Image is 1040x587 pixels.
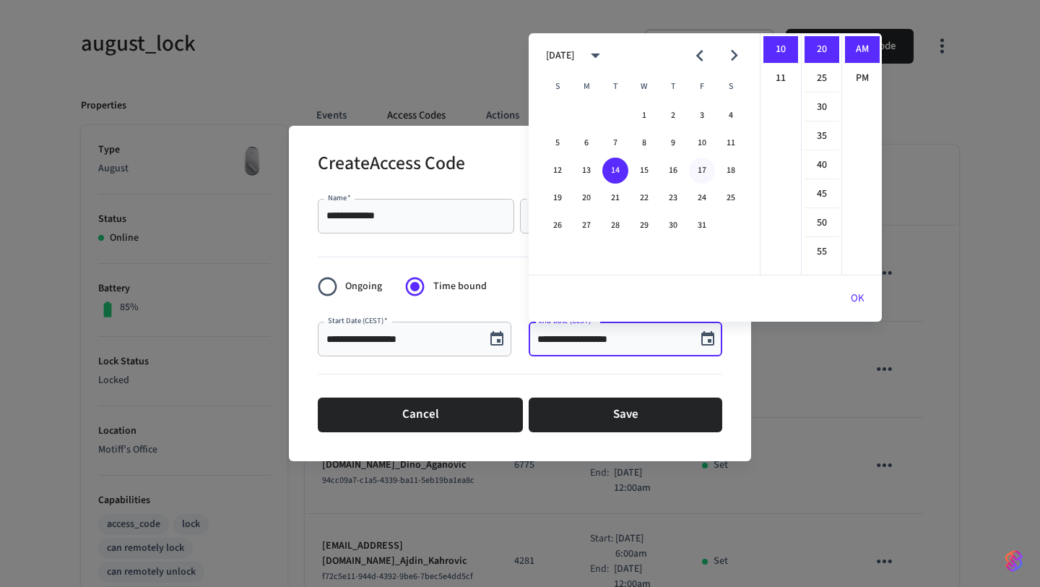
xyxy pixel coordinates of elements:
button: 30 [660,213,686,239]
div: [DATE] [546,48,574,64]
button: 12 [545,158,571,184]
button: 23 [660,185,686,211]
button: 16 [660,158,686,184]
button: 15 [631,158,657,184]
li: PM [845,65,880,92]
button: 14 [602,158,628,184]
li: 30 minutes [805,94,839,121]
button: 3 [689,103,715,129]
span: Thursday [660,72,686,101]
button: 29 [631,213,657,239]
button: 8 [631,130,657,156]
button: Previous month [682,38,716,72]
button: 19 [545,185,571,211]
button: 31 [689,213,715,239]
span: Friday [689,72,715,101]
button: 1 [631,103,657,129]
span: Ongoing [345,279,382,294]
button: 24 [689,185,715,211]
button: Next month [717,38,751,72]
button: 9 [660,130,686,156]
button: 2 [660,103,686,129]
button: Choose date, selected date is Oct 14, 2025 [693,325,722,354]
li: 35 minutes [805,123,839,150]
li: 25 minutes [805,65,839,93]
span: Monday [573,72,599,101]
span: Sunday [545,72,571,101]
button: 5 [545,130,571,156]
label: Start Date (CEST) [328,315,388,326]
button: 13 [573,158,599,184]
button: Save [529,398,722,432]
ul: Select minutes [801,33,841,275]
li: AM [845,36,880,64]
button: 10 [689,130,715,156]
li: 11 hours [763,65,798,92]
span: Tuesday [602,72,628,101]
button: 20 [573,185,599,211]
h2: Create Access Code [318,143,465,187]
li: 45 minutes [805,181,839,208]
label: Name [328,192,351,203]
button: 28 [602,213,628,239]
li: 40 minutes [805,152,839,179]
ul: Select hours [760,33,801,275]
ul: Select meridiem [841,33,882,275]
li: 55 minutes [805,239,839,265]
button: 25 [718,185,744,211]
button: 26 [545,213,571,239]
img: SeamLogoGradient.69752ec5.svg [1005,549,1023,573]
li: 20 minutes [805,36,839,64]
button: 17 [689,158,715,184]
button: 6 [573,130,599,156]
li: 50 minutes [805,210,839,237]
span: Saturday [718,72,744,101]
button: calendar view is open, switch to year view [578,38,612,72]
button: 22 [631,185,657,211]
button: 18 [718,158,744,184]
span: Wednesday [631,72,657,101]
button: Cancel [318,398,523,432]
button: OK [833,281,882,316]
button: 21 [602,185,628,211]
button: 27 [573,213,599,239]
button: Choose date, selected date is Oct 14, 2025 [482,325,511,354]
button: 4 [718,103,744,129]
li: 10 hours [763,36,798,64]
span: Time bound [433,279,487,294]
button: 11 [718,130,744,156]
button: 7 [602,130,628,156]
